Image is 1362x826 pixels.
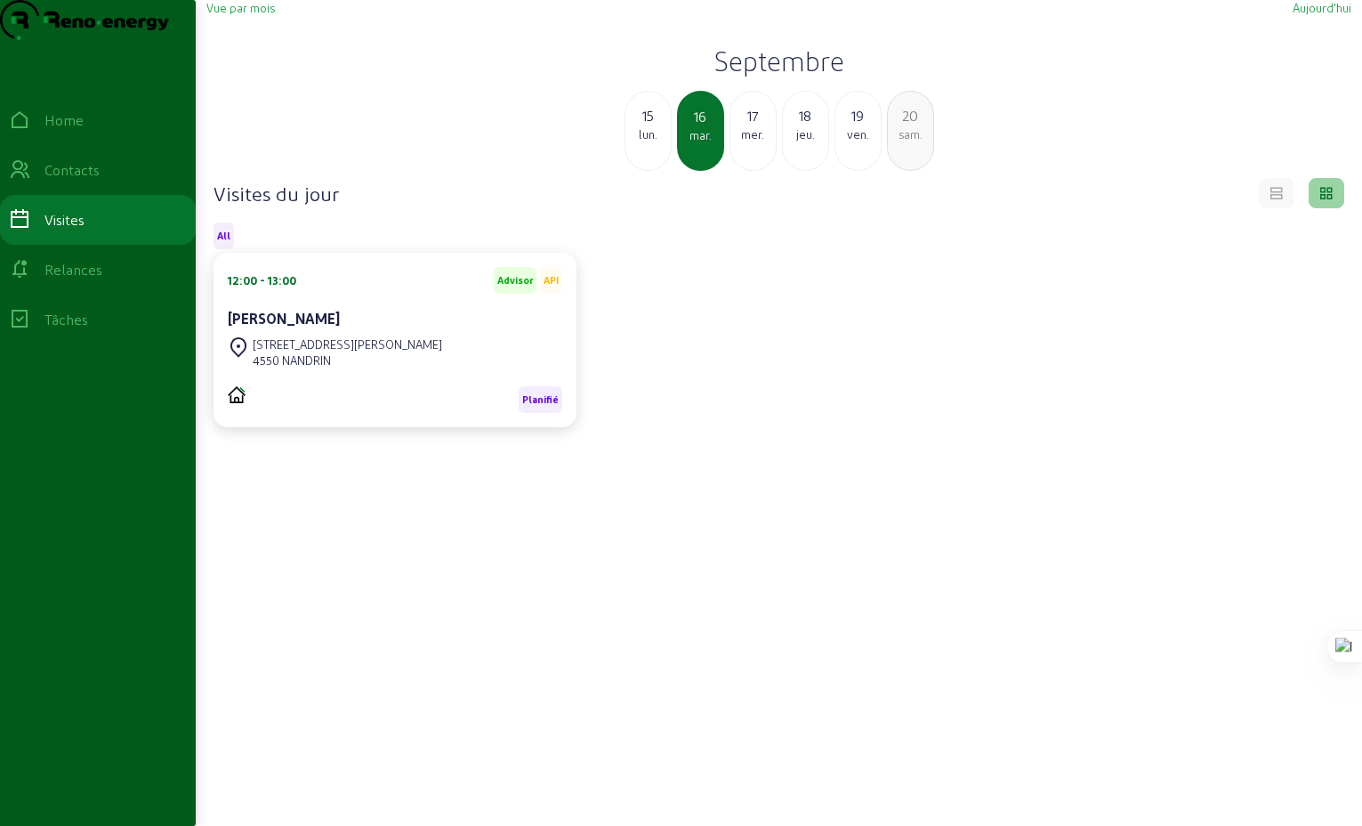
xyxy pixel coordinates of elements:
[1293,1,1351,14] span: Aujourd'hui
[625,126,671,142] div: lun.
[835,126,881,142] div: ven.
[783,105,828,126] div: 18
[730,105,776,126] div: 17
[228,386,246,403] img: PVELEC
[253,352,442,368] div: 4550 NANDRIN
[253,336,442,352] div: [STREET_ADDRESS][PERSON_NAME]
[217,230,230,242] span: All
[522,393,559,406] span: Planifié
[679,106,722,127] div: 16
[44,159,100,181] div: Contacts
[625,105,671,126] div: 15
[888,105,933,126] div: 20
[544,274,559,287] span: API
[44,109,84,131] div: Home
[206,45,1351,77] h2: Septembre
[888,126,933,142] div: sam.
[783,126,828,142] div: jeu.
[44,309,88,330] div: Tâches
[44,209,85,231] div: Visites
[44,259,102,280] div: Relances
[835,105,881,126] div: 19
[206,1,275,14] span: Vue par mois
[228,272,296,288] div: 12:00 - 13:00
[730,126,776,142] div: mer.
[679,127,722,143] div: mar.
[214,181,339,206] h4: Visites du jour
[228,310,340,327] cam-card-title: [PERSON_NAME]
[497,274,533,287] span: Advisor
